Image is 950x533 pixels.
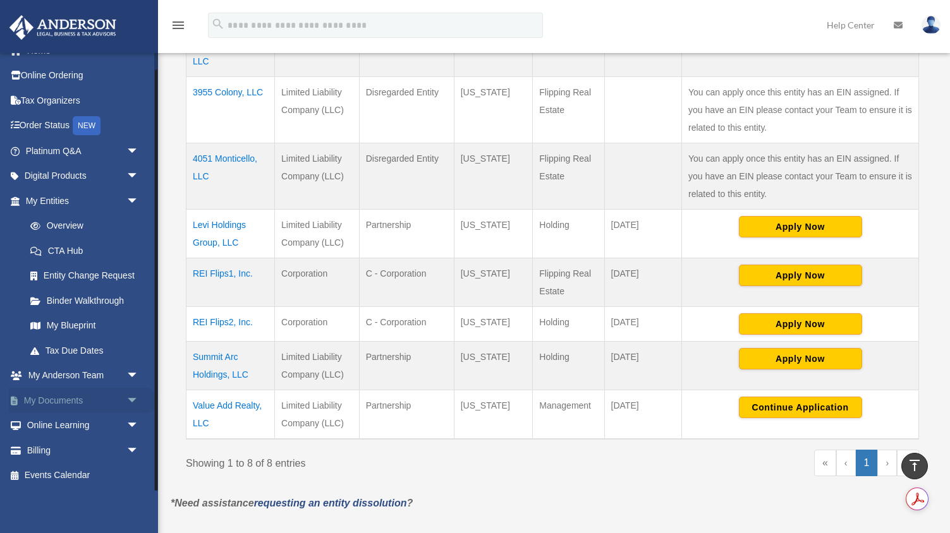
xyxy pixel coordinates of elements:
[186,342,275,390] td: Summit Arc Holdings, LLC
[275,143,360,210] td: Limited Liability Company (LLC)
[275,390,360,440] td: Limited Liability Company (LLC)
[901,453,928,479] a: vertical_align_top
[359,307,454,342] td: C - Corporation
[604,210,681,258] td: [DATE]
[9,413,158,438] a: Online Learningarrow_drop_down
[454,342,533,390] td: [US_STATE]
[6,15,120,40] img: Anderson Advisors Platinum Portal
[73,116,100,135] div: NEW
[186,258,275,307] td: REI Flips1, Inc.
[9,113,158,139] a: Order StatusNEW
[254,498,407,508] a: requesting an entity dissolution
[533,307,604,342] td: Holding
[186,210,275,258] td: Levi Holdings Group, LLC
[126,438,152,464] span: arrow_drop_down
[739,265,862,286] button: Apply Now
[9,463,158,488] a: Events Calendar
[126,413,152,439] span: arrow_drop_down
[856,450,878,476] a: 1
[454,258,533,307] td: [US_STATE]
[359,77,454,143] td: Disregarded Entity
[604,307,681,342] td: [DATE]
[359,143,454,210] td: Disregarded Entity
[171,22,186,33] a: menu
[126,188,152,214] span: arrow_drop_down
[739,313,862,335] button: Apply Now
[533,342,604,390] td: Holding
[18,263,152,289] a: Entity Change Request
[359,342,454,390] td: Partnership
[604,258,681,307] td: [DATE]
[739,216,862,237] button: Apply Now
[814,450,836,476] a: First
[186,450,543,472] div: Showing 1 to 8 of 8 entries
[877,450,897,476] a: Next
[9,63,158,88] a: Online Ordering
[186,390,275,440] td: Value Add Realty, LLC
[533,210,604,258] td: Holding
[359,390,454,440] td: Partnership
[275,342,360,390] td: Limited Liability Company (LLC)
[836,450,856,476] a: Previous
[18,238,152,263] a: CTA Hub
[18,288,152,313] a: Binder Walkthrough
[682,77,919,143] td: You can apply once this entity has an EIN assigned. If you have an EIN please contact your Team t...
[9,164,158,189] a: Digital Productsarrow_drop_down
[9,88,158,113] a: Tax Organizers
[922,16,941,34] img: User Pic
[454,143,533,210] td: [US_STATE]
[186,77,275,143] td: 3955 Colony, LLC
[211,17,225,31] i: search
[454,77,533,143] td: [US_STATE]
[604,342,681,390] td: [DATE]
[171,18,186,33] i: menu
[171,498,413,508] em: *Need assistance ?
[275,307,360,342] td: Corporation
[533,390,604,440] td: Management
[18,338,152,363] a: Tax Due Dates
[9,188,152,213] a: My Entitiesarrow_drop_down
[454,390,533,440] td: [US_STATE]
[359,258,454,307] td: C - Corporation
[126,363,152,389] span: arrow_drop_down
[533,143,604,210] td: Flipping Real Estate
[897,450,919,476] a: Last
[275,77,360,143] td: Limited Liability Company (LLC)
[9,363,158,388] a: My Anderson Teamarrow_drop_down
[682,143,919,210] td: You can apply once this entity has an EIN assigned. If you have an EIN please contact your Team t...
[126,388,152,414] span: arrow_drop_down
[186,143,275,210] td: 4051 Monticello, LLC
[359,210,454,258] td: Partnership
[18,213,145,239] a: Overview
[9,138,158,164] a: Platinum Q&Aarrow_drop_down
[533,77,604,143] td: Flipping Real Estate
[533,258,604,307] td: Flipping Real Estate
[604,390,681,440] td: [DATE]
[126,138,152,164] span: arrow_drop_down
[454,210,533,258] td: [US_STATE]
[454,307,533,342] td: [US_STATE]
[739,348,862,369] button: Apply Now
[9,388,158,413] a: My Documentsarrow_drop_down
[186,307,275,342] td: REI Flips2, Inc.
[907,458,922,473] i: vertical_align_top
[275,210,360,258] td: Limited Liability Company (LLC)
[18,313,152,338] a: My Blueprint
[275,258,360,307] td: Corporation
[739,397,862,418] button: Continue Application
[9,438,158,463] a: Billingarrow_drop_down
[126,164,152,189] span: arrow_drop_down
